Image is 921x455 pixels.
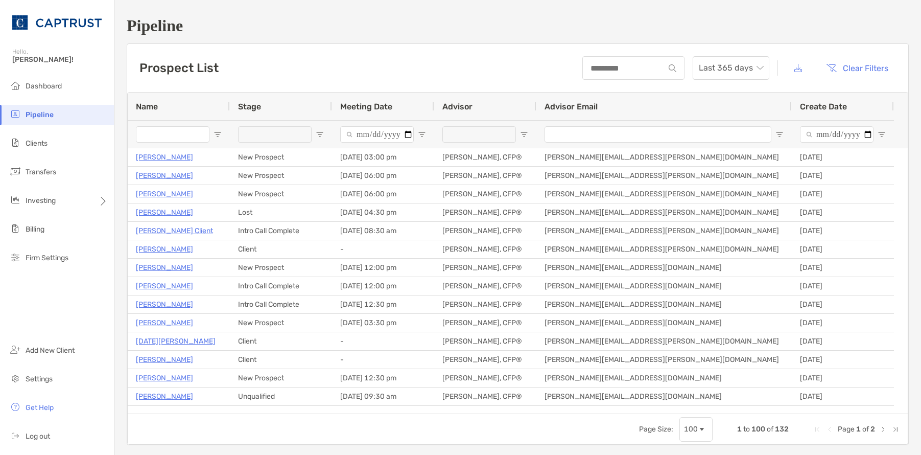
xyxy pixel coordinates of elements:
[536,277,792,295] div: [PERSON_NAME][EMAIL_ADDRESS][DOMAIN_NAME]
[878,130,886,139] button: Open Filter Menu
[136,353,193,366] a: [PERSON_NAME]
[136,372,193,384] p: [PERSON_NAME]
[26,196,56,205] span: Investing
[136,298,193,311] p: [PERSON_NAME]
[230,314,332,332] div: New Prospect
[434,369,536,387] div: [PERSON_NAME], CFP®
[136,206,193,219] p: [PERSON_NAME]
[230,203,332,221] div: Lost
[792,351,894,369] div: [DATE]
[536,203,792,221] div: [PERSON_NAME][EMAIL_ADDRESS][PERSON_NAME][DOMAIN_NAME]
[332,259,434,277] div: [DATE] 12:00 pm
[434,167,536,185] div: [PERSON_NAME], CFP®
[536,388,792,405] div: [PERSON_NAME][EMAIL_ADDRESS][DOMAIN_NAME]
[684,425,698,434] div: 100
[536,314,792,332] div: [PERSON_NAME][EMAIL_ADDRESS][DOMAIN_NAME]
[536,369,792,387] div: [PERSON_NAME][EMAIL_ADDRESS][DOMAIN_NAME]
[136,224,213,237] p: [PERSON_NAME] Client
[332,167,434,185] div: [DATE] 06:00 pm
[9,108,21,120] img: pipeline icon
[332,222,434,240] div: [DATE] 08:30 am
[792,259,894,277] div: [DATE]
[679,417,713,442] div: Page Size
[230,277,332,295] div: Intro Call Complete
[639,425,673,434] div: Page Size:
[26,82,62,90] span: Dashboard
[332,203,434,221] div: [DATE] 04:30 pm
[136,316,193,329] p: [PERSON_NAME]
[751,425,765,434] span: 100
[230,167,332,185] div: New Prospect
[418,130,426,139] button: Open Filter Menu
[520,130,528,139] button: Open Filter Menu
[26,168,56,176] span: Transfers
[767,425,773,434] span: of
[316,130,324,139] button: Open Filter Menu
[434,332,536,350] div: [PERSON_NAME], CFP®
[792,314,894,332] div: [DATE]
[856,425,861,434] span: 1
[332,351,434,369] div: -
[792,295,894,313] div: [DATE]
[332,388,434,405] div: [DATE] 09:30 am
[9,251,21,263] img: firm-settings icon
[136,169,193,182] p: [PERSON_NAME]
[230,332,332,350] div: Client
[136,151,193,164] a: [PERSON_NAME]
[214,130,222,139] button: Open Filter Menu
[12,55,108,64] span: [PERSON_NAME]!
[136,261,193,274] a: [PERSON_NAME]
[139,61,219,75] h3: Prospect List
[800,126,873,143] input: Create Date Filter Input
[813,425,821,434] div: First Page
[332,148,434,166] div: [DATE] 03:00 pm
[230,185,332,203] div: New Prospect
[870,425,875,434] span: 2
[136,188,193,200] a: [PERSON_NAME]
[230,388,332,405] div: Unqualified
[792,332,894,350] div: [DATE]
[230,222,332,240] div: Intro Call Complete
[536,351,792,369] div: [PERSON_NAME][EMAIL_ADDRESS][PERSON_NAME][DOMAIN_NAME]
[136,280,193,292] p: [PERSON_NAME]
[699,57,763,79] span: Last 365 days
[434,148,536,166] div: [PERSON_NAME], CFP®
[792,388,894,405] div: [DATE]
[891,425,900,434] div: Last Page
[792,369,894,387] div: [DATE]
[230,148,332,166] div: New Prospect
[9,372,21,384] img: settings icon
[127,16,909,35] h1: Pipeline
[332,240,434,258] div: -
[332,369,434,387] div: [DATE] 12:30 pm
[9,136,21,149] img: clients icon
[332,332,434,350] div: -
[792,203,894,221] div: [DATE]
[9,165,21,177] img: transfers icon
[9,344,21,356] img: add_new_client icon
[9,79,21,92] img: dashboard icon
[136,335,216,348] a: [DATE][PERSON_NAME]
[26,346,75,355] span: Add New Client
[434,388,536,405] div: [PERSON_NAME], CFP®
[136,102,158,111] span: Name
[26,254,68,262] span: Firm Settings
[230,240,332,258] div: Client
[26,432,50,441] span: Log out
[434,314,536,332] div: [PERSON_NAME], CFP®
[434,185,536,203] div: [PERSON_NAME], CFP®
[332,277,434,295] div: [DATE] 12:00 pm
[545,102,598,111] span: Advisor Email
[536,222,792,240] div: [PERSON_NAME][EMAIL_ADDRESS][PERSON_NAME][DOMAIN_NAME]
[230,295,332,313] div: Intro Call Complete
[536,295,792,313] div: [PERSON_NAME][EMAIL_ADDRESS][DOMAIN_NAME]
[26,375,53,383] span: Settings
[825,425,834,434] div: Previous Page
[340,126,414,143] input: Meeting Date Filter Input
[536,185,792,203] div: [PERSON_NAME][EMAIL_ADDRESS][PERSON_NAME][DOMAIN_NAME]
[536,167,792,185] div: [PERSON_NAME][EMAIL_ADDRESS][PERSON_NAME][DOMAIN_NAME]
